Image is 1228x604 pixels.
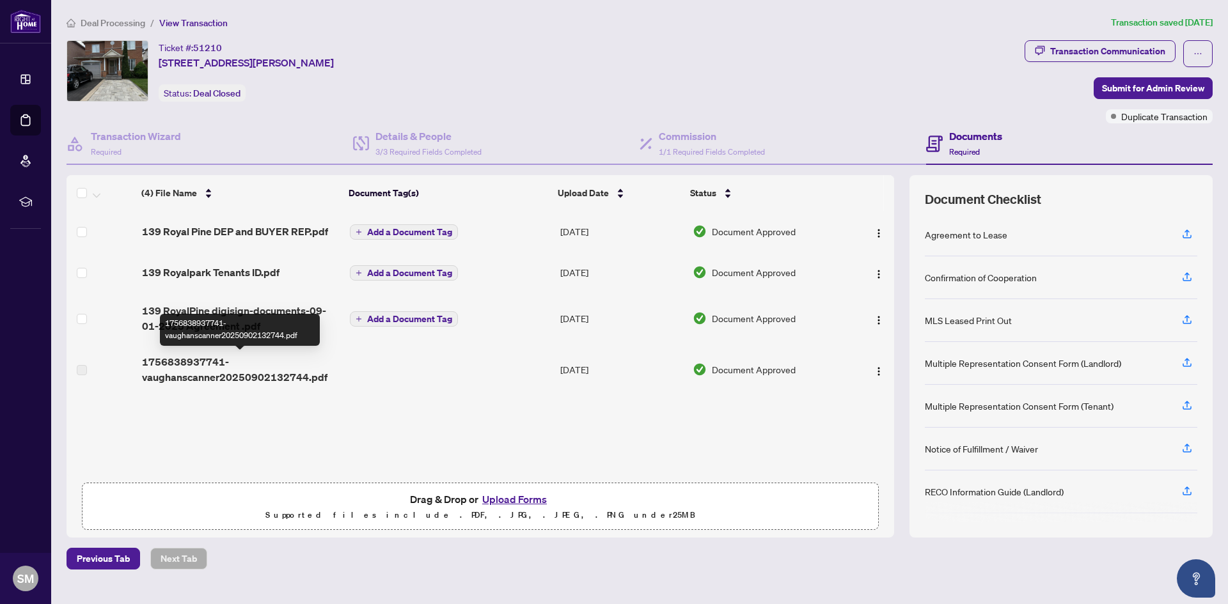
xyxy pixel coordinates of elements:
span: Upload Date [558,186,609,200]
span: 51210 [193,42,222,54]
span: View Transaction [159,17,228,29]
span: Document Approved [712,311,796,325]
img: Document Status [693,265,707,279]
span: Submit for Admin Review [1102,78,1204,98]
button: Add a Document Tag [350,265,458,281]
div: Multiple Representation Consent Form (Tenant) [925,399,1114,413]
span: Deal Closed [193,88,240,99]
button: Add a Document Tag [350,224,458,240]
span: Previous Tab [77,548,130,569]
span: Required [949,147,980,157]
h4: Transaction Wizard [91,128,181,144]
span: (4) File Name [141,186,197,200]
div: Multiple Representation Consent Form (Landlord) [925,356,1121,370]
h4: Details & People [375,128,482,144]
td: [DATE] [555,293,688,344]
span: Document Approved [712,362,796,376]
span: Deal Processing [81,17,145,29]
article: Transaction saved [DATE] [1111,15,1213,30]
th: (4) File Name [136,175,343,211]
div: RECO Information Guide (Landlord) [925,484,1064,499]
button: Upload Forms [478,491,551,507]
span: Document Checklist [925,190,1041,208]
div: Agreement to Lease [925,228,1007,242]
div: Notice of Fulfillment / Waiver [925,442,1038,456]
li: / [150,15,154,30]
span: Status [690,186,716,200]
button: Logo [869,221,889,242]
span: Duplicate Transaction [1121,109,1208,123]
img: logo [10,10,41,33]
span: plus [356,316,362,322]
button: Next Tab [150,548,207,569]
button: Add a Document Tag [350,311,458,327]
td: [DATE] [555,344,688,395]
button: Submit for Admin Review [1094,77,1213,99]
span: 1756838937741-vaughanscanner20250902132744.pdf [142,354,340,385]
span: [STREET_ADDRESS][PERSON_NAME] [159,55,334,70]
span: 139 Royal Pine DEP and BUYER REP.pdf [142,224,328,239]
td: [DATE] [555,252,688,293]
span: SM [17,569,34,587]
button: Open asap [1177,559,1215,598]
span: 139 Royalpark Tenants ID.pdf [142,265,279,280]
img: Logo [874,315,884,325]
span: ellipsis [1193,49,1202,58]
span: plus [356,270,362,276]
button: Previous Tab [67,548,140,569]
span: 139 RoyalPine digisign-documents-09-01-2025 Agreement .pdf [142,303,340,334]
img: Document Status [693,311,707,325]
div: MLS Leased Print Out [925,313,1012,327]
img: IMG-N12370175_1.jpg [67,41,148,101]
span: Document Approved [712,265,796,279]
span: Drag & Drop orUpload FormsSupported files include .PDF, .JPG, .JPEG, .PNG under25MB [83,483,878,530]
th: Document Tag(s) [343,175,553,211]
span: 1/1 Required Fields Completed [659,147,765,157]
th: Status [685,175,846,211]
div: Status: [159,84,246,102]
span: Add a Document Tag [367,228,452,236]
img: Logo [874,269,884,279]
span: home [67,19,75,27]
button: Transaction Communication [1025,40,1176,62]
span: plus [356,229,362,235]
span: Drag & Drop or [410,491,551,507]
button: Logo [869,308,889,329]
h4: Commission [659,128,765,144]
div: Transaction Communication [1050,41,1165,61]
span: Document Approved [712,224,796,238]
span: Required [91,147,122,157]
img: Document Status [693,224,707,238]
span: 3/3 Required Fields Completed [375,147,482,157]
span: Add a Document Tag [367,268,452,277]
img: Logo [874,228,884,238]
div: 1756838937741-vaughanscanner20250902132744.pdf [160,314,320,346]
th: Upload Date [553,175,684,211]
img: Document Status [693,362,707,376]
p: Supported files include .PDF, .JPG, .JPEG, .PNG under 25 MB [90,507,870,523]
span: Add a Document Tag [367,314,452,323]
button: Logo [869,359,889,380]
h4: Documents [949,128,1002,144]
div: Confirmation of Cooperation [925,270,1037,284]
div: Ticket #: [159,40,222,55]
button: Logo [869,262,889,283]
img: Logo [874,366,884,376]
td: [DATE] [555,211,688,252]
